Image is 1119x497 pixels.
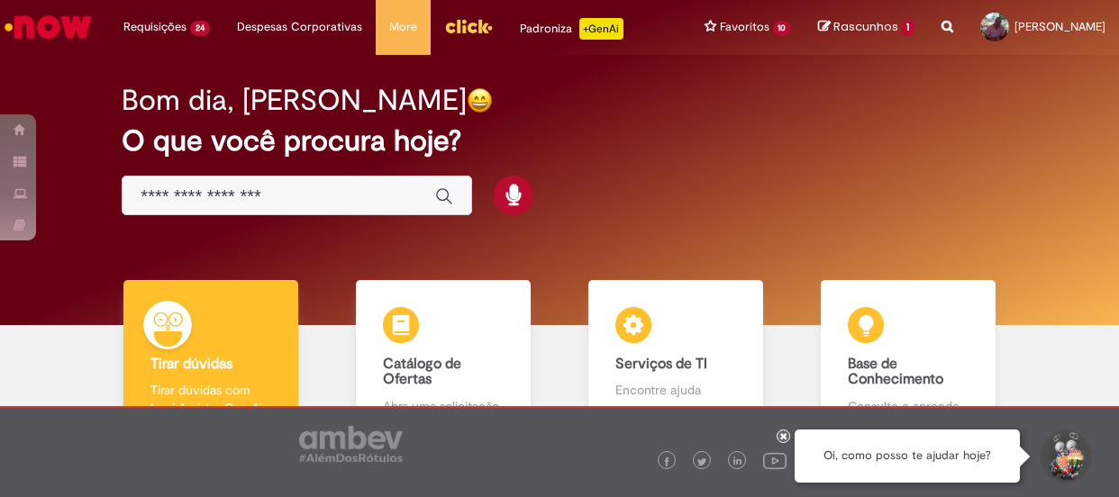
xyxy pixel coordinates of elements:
[122,85,467,116] h2: Bom dia, [PERSON_NAME]
[795,429,1020,483] div: Oi, como posso te ajudar hoje?
[615,355,707,373] b: Serviços de TI
[697,457,706,466] img: logo_footer_twitter.png
[95,280,327,436] a: Tirar dúvidas Tirar dúvidas com Lupi Assist e Gen Ai
[2,9,95,45] img: ServiceNow
[720,18,769,36] span: Favoritos
[150,355,232,373] b: Tirar dúvidas
[763,448,787,472] img: logo_footer_youtube.png
[901,20,914,36] span: 1
[383,397,503,415] p: Abra uma solicitação
[662,457,671,466] img: logo_footer_facebook.png
[467,87,493,113] img: happy-face.png
[733,456,742,467] img: logo_footer_linkedin.png
[150,381,270,417] p: Tirar dúvidas com Lupi Assist e Gen Ai
[389,18,417,36] span: More
[123,18,186,36] span: Requisições
[383,355,461,389] b: Catálogo de Ofertas
[579,18,623,40] p: +GenAi
[520,18,623,40] div: Padroniza
[818,19,914,36] a: Rascunhos
[299,426,403,462] img: logo_footer_ambev_rotulo_gray.png
[792,280,1024,436] a: Base de Conhecimento Consulte e aprenda
[1038,429,1092,483] button: Iniciar Conversa de Suporte
[615,381,735,399] p: Encontre ajuda
[773,21,792,36] span: 10
[122,125,996,157] h2: O que você procura hoje?
[848,397,968,415] p: Consulte e aprenda
[190,21,210,36] span: 24
[848,355,943,389] b: Base de Conhecimento
[327,280,559,436] a: Catálogo de Ofertas Abra uma solicitação
[237,18,362,36] span: Despesas Corporativas
[559,280,792,436] a: Serviços de TI Encontre ajuda
[444,13,493,40] img: click_logo_yellow_360x200.png
[833,18,898,35] span: Rascunhos
[1014,19,1105,34] span: [PERSON_NAME]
